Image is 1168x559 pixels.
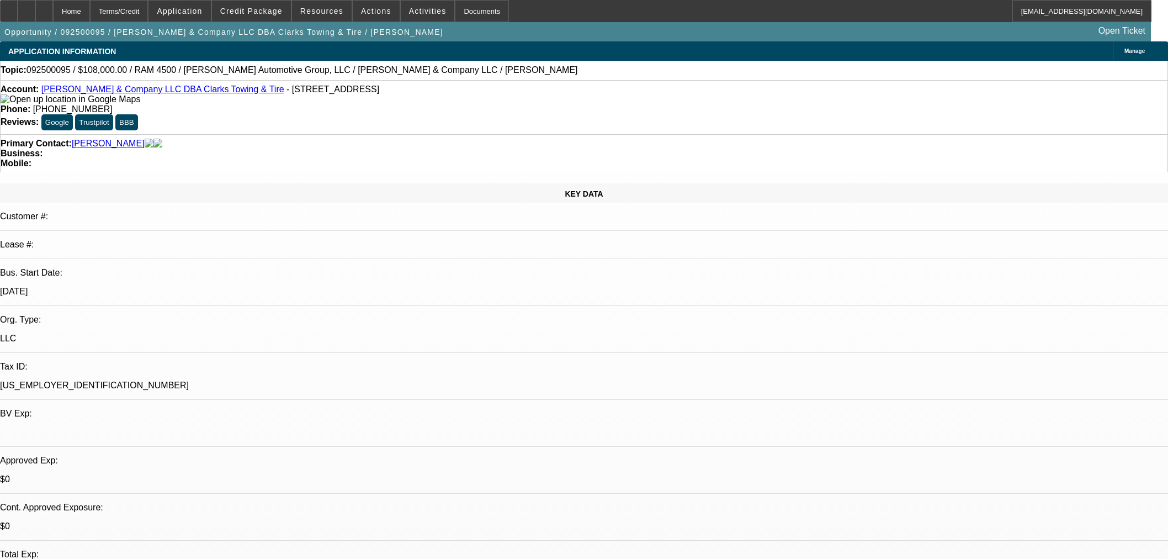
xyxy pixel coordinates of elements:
a: [PERSON_NAME] & Company LLC DBA Clarks Towing & Tire [41,85,284,94]
strong: Mobile: [1,159,31,168]
a: Open Ticket [1094,22,1150,40]
span: Resources [300,7,343,15]
img: facebook-icon.png [145,139,153,149]
a: View Google Maps [1,94,140,104]
span: Actions [361,7,391,15]
span: Application [157,7,202,15]
button: Credit Package [212,1,291,22]
strong: Business: [1,149,43,158]
button: Application [148,1,210,22]
img: linkedin-icon.png [153,139,162,149]
span: Activities [409,7,447,15]
a: [PERSON_NAME] [72,139,145,149]
button: Trustpilot [75,114,113,130]
button: Actions [353,1,400,22]
strong: Topic: [1,65,26,75]
strong: Reviews: [1,117,39,126]
span: Manage [1124,48,1145,54]
strong: Account: [1,85,39,94]
span: Opportunity / 092500095 / [PERSON_NAME] & Company LLC DBA Clarks Towing & Tire / [PERSON_NAME] [4,28,443,36]
span: KEY DATA [565,189,603,198]
strong: Phone: [1,104,30,114]
span: 092500095 / $108,000.00 / RAM 4500 / [PERSON_NAME] Automotive Group, LLC / [PERSON_NAME] & Compan... [26,65,578,75]
button: Google [41,114,73,130]
button: Activities [401,1,455,22]
span: APPLICATION INFORMATION [8,47,116,56]
button: Resources [292,1,352,22]
span: [PHONE_NUMBER] [33,104,113,114]
span: - [STREET_ADDRESS] [286,85,379,94]
img: Open up location in Google Maps [1,94,140,104]
span: Credit Package [220,7,283,15]
strong: Primary Contact: [1,139,72,149]
button: BBB [115,114,138,130]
